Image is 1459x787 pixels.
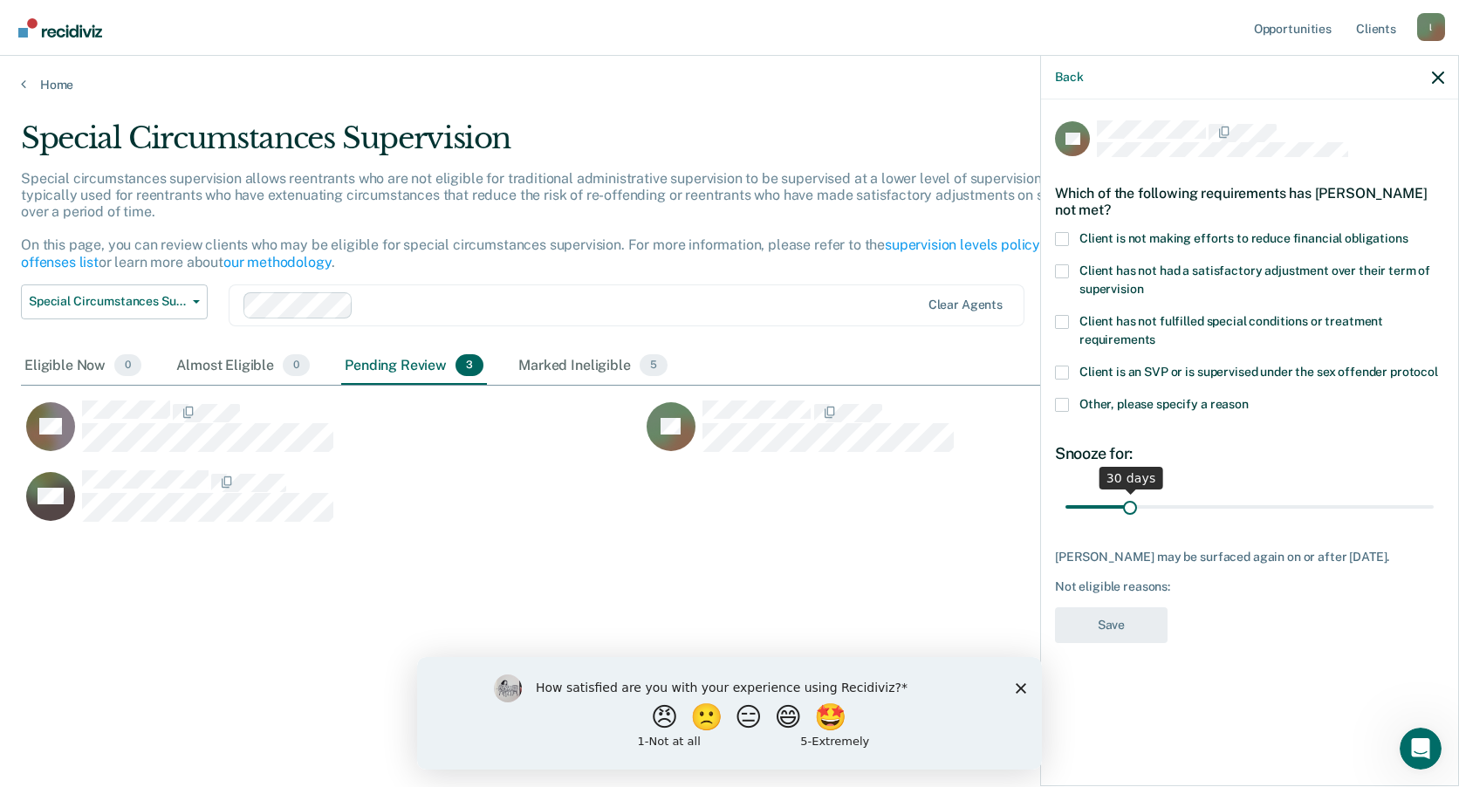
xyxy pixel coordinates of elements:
[1079,365,1438,379] span: Client is an SVP or is supervised under the sex offender protocol
[1055,550,1444,565] div: [PERSON_NAME] may be surfaced again on or after [DATE].
[18,18,102,38] img: Recidiviz
[1079,263,1430,296] span: Client has not had a satisfactory adjustment over their term of supervision
[1417,13,1445,41] div: l
[641,400,1262,469] div: CaseloadOpportunityCell-197IW
[21,120,1115,170] div: Special Circumstances Supervision
[1079,314,1383,346] span: Client has not fulfilled special conditions or treatment requirements
[640,354,668,377] span: 5
[1099,467,1163,489] div: 30 days
[885,236,1040,253] a: supervision levels policy
[1079,231,1408,245] span: Client is not making efforts to reduce financial obligations
[21,170,1108,270] p: Special circumstances supervision allows reentrants who are not eligible for traditional administ...
[21,469,641,539] div: CaseloadOpportunityCell-917CW
[456,354,483,377] span: 3
[283,354,310,377] span: 0
[1400,728,1442,770] iframe: Intercom live chat
[1417,13,1445,41] button: Profile dropdown button
[1055,70,1083,85] button: Back
[1055,171,1444,232] div: Which of the following requirements has [PERSON_NAME] not met?
[341,347,487,386] div: Pending Review
[21,347,145,386] div: Eligible Now
[1079,397,1249,411] span: Other, please specify a reason
[114,354,141,377] span: 0
[1055,607,1168,643] button: Save
[515,347,671,386] div: Marked Ineligible
[223,254,332,270] a: our methodology
[1055,579,1444,594] div: Not eligible reasons:
[21,400,641,469] div: CaseloadOpportunityCell-501JO
[1055,444,1444,463] div: Snooze for:
[928,298,1003,312] div: Clear agents
[29,294,186,309] span: Special Circumstances Supervision
[173,347,313,386] div: Almost Eligible
[417,657,1042,770] iframe: Survey by Kim from Recidiviz
[21,77,1438,92] a: Home
[21,236,1107,270] a: violent offenses list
